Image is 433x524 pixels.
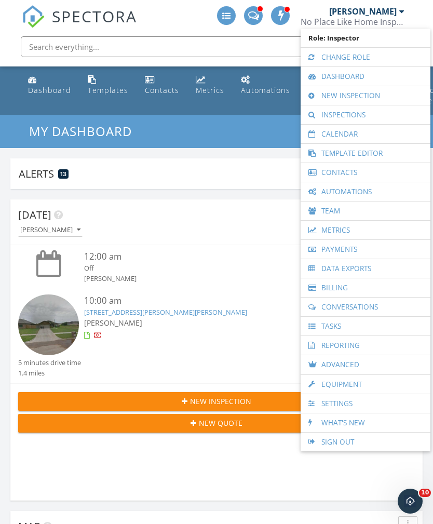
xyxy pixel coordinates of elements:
[329,6,397,17] div: [PERSON_NAME]
[88,85,128,95] div: Templates
[18,294,79,355] img: streetview
[306,105,425,124] a: Inspections
[196,85,224,95] div: Metrics
[306,336,425,355] a: Reporting
[301,17,404,27] div: No Place Like Home Inspections
[190,396,251,407] span: New Inspection
[145,85,179,95] div: Contacts
[84,71,132,100] a: Templates
[306,317,425,335] a: Tasks
[84,294,382,307] div: 10:00 am
[22,5,45,28] img: The Best Home Inspection Software - Spectora
[306,240,425,259] a: Payments
[29,123,141,140] a: My Dashboard
[306,29,425,47] span: Role: Inspector
[84,274,382,284] div: [PERSON_NAME]
[192,71,228,100] a: Metrics
[18,358,81,368] div: 5 minutes drive time
[18,414,415,433] button: New Quote
[306,48,425,66] a: Change Role
[19,167,399,181] div: Alerts
[18,392,415,411] button: New Inspection
[237,71,294,100] a: Automations (Advanced)
[21,36,391,57] input: Search everything...
[306,298,425,316] a: Conversations
[306,182,425,201] a: Automations
[306,67,425,86] a: Dashboard
[419,489,431,497] span: 10
[20,226,80,234] div: [PERSON_NAME]
[306,278,425,297] a: Billing
[24,71,75,100] a: Dashboard
[398,489,423,514] iframe: Intercom live chat
[306,394,425,413] a: Settings
[141,71,183,100] a: Contacts
[306,163,425,182] a: Contacts
[306,413,425,432] a: What's New
[18,294,415,378] a: 10:00 am [STREET_ADDRESS][PERSON_NAME][PERSON_NAME] [PERSON_NAME] 5 minutes drive time 1.4 miles
[199,418,242,428] span: New Quote
[28,85,71,95] div: Dashboard
[306,259,425,278] a: Data Exports
[306,221,425,239] a: Metrics
[306,201,425,220] a: Team
[84,318,142,328] span: [PERSON_NAME]
[18,368,81,378] div: 1.4 miles
[60,170,66,178] span: 13
[84,307,247,317] a: [STREET_ADDRESS][PERSON_NAME][PERSON_NAME]
[18,208,51,222] span: [DATE]
[306,144,425,163] a: Template Editor
[306,125,425,143] a: Calendar
[52,5,137,27] span: SPECTORA
[18,223,83,237] button: [PERSON_NAME]
[241,85,290,95] div: Automations
[306,86,425,105] a: New Inspection
[22,14,137,36] a: SPECTORA
[306,433,425,451] a: Sign Out
[84,263,382,273] div: Off
[306,375,425,394] a: Equipment
[306,355,425,374] a: Advanced
[84,250,382,263] div: 12:00 am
